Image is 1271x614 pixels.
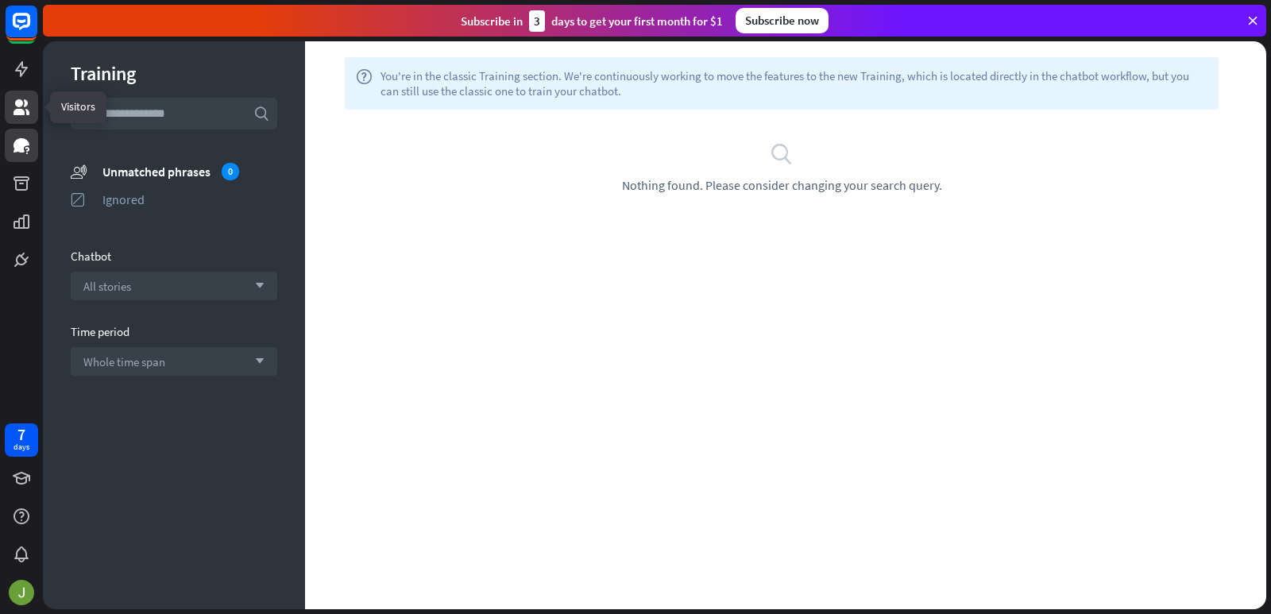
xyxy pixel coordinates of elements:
[247,357,265,366] i: arrow_down
[102,163,277,180] div: Unmatched phrases
[356,68,373,98] i: help
[5,423,38,457] a: 7 days
[17,427,25,442] div: 7
[71,61,277,86] div: Training
[622,177,942,193] span: Nothing found. Please consider changing your search query.
[247,281,265,291] i: arrow_down
[71,191,87,207] i: ignored
[770,141,794,165] i: search
[529,10,545,32] div: 3
[736,8,829,33] div: Subscribe now
[13,6,60,54] button: Open LiveChat chat widget
[71,249,277,264] div: Chatbot
[253,106,269,122] i: search
[14,442,29,453] div: days
[381,68,1207,98] span: You're in the classic Training section. We're continuously working to move the features to the ne...
[71,324,277,339] div: Time period
[71,163,87,180] i: unmatched_phrases
[461,10,723,32] div: Subscribe in days to get your first month for $1
[83,279,131,294] span: All stories
[102,191,277,207] div: Ignored
[83,354,165,369] span: Whole time span
[222,163,239,180] div: 0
